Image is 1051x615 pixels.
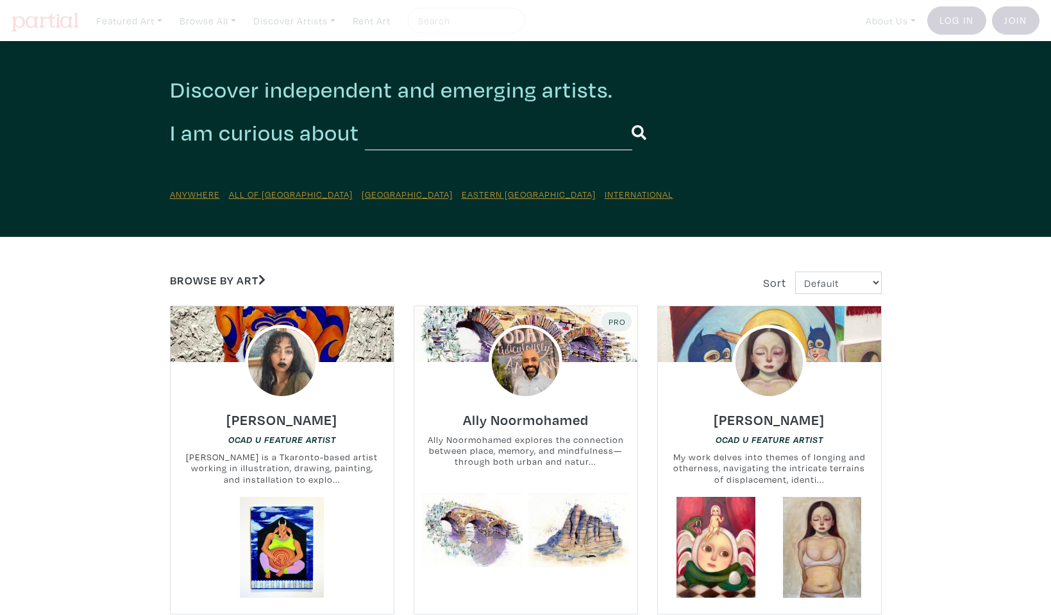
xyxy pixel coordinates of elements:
[716,433,823,446] a: OCAD U Feature Artist
[226,408,337,422] a: [PERSON_NAME]
[170,188,220,200] a: Anywhere
[927,6,986,35] a: Log In
[463,408,589,422] a: Ally Noormohamed
[716,435,823,445] em: OCAD U Feature Artist
[170,76,882,103] h2: Discover independent and emerging artists.
[229,188,353,200] a: All of [GEOGRAPHIC_DATA]
[462,188,596,200] a: Eastern [GEOGRAPHIC_DATA]
[732,325,807,399] img: phpThumb.php
[171,451,394,485] small: [PERSON_NAME] is a Tkaronto-based artist working in illustration, drawing, painting, and installa...
[226,411,337,428] h6: [PERSON_NAME]
[463,411,589,428] h6: Ally Noormohamed
[417,13,513,29] input: Search
[228,435,336,445] em: OCAD U Feature Artist
[90,8,168,34] a: Featured Art
[414,434,637,468] small: Ally Noormohamed explores the connection between place, memory, and mindfulness—through both urba...
[248,8,341,34] a: Discover Artists
[362,188,453,200] a: [GEOGRAPHIC_DATA]
[860,8,921,34] a: About Us
[763,275,786,290] span: Sort
[245,325,319,399] img: phpThumb.php
[658,451,881,485] small: My work delves into themes of longing and otherness, navigating the intricate terrains of displac...
[605,188,673,200] a: International
[347,8,396,34] a: Rent Art
[489,325,563,399] img: phpThumb.php
[228,433,336,446] a: OCAD U Feature Artist
[714,408,825,422] a: [PERSON_NAME]
[992,6,1039,35] a: Join
[607,316,626,327] span: Pro
[174,8,242,34] a: Browse All
[714,411,825,428] h6: [PERSON_NAME]
[170,273,265,288] a: Browse by Art
[170,119,359,147] h2: I am curious about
